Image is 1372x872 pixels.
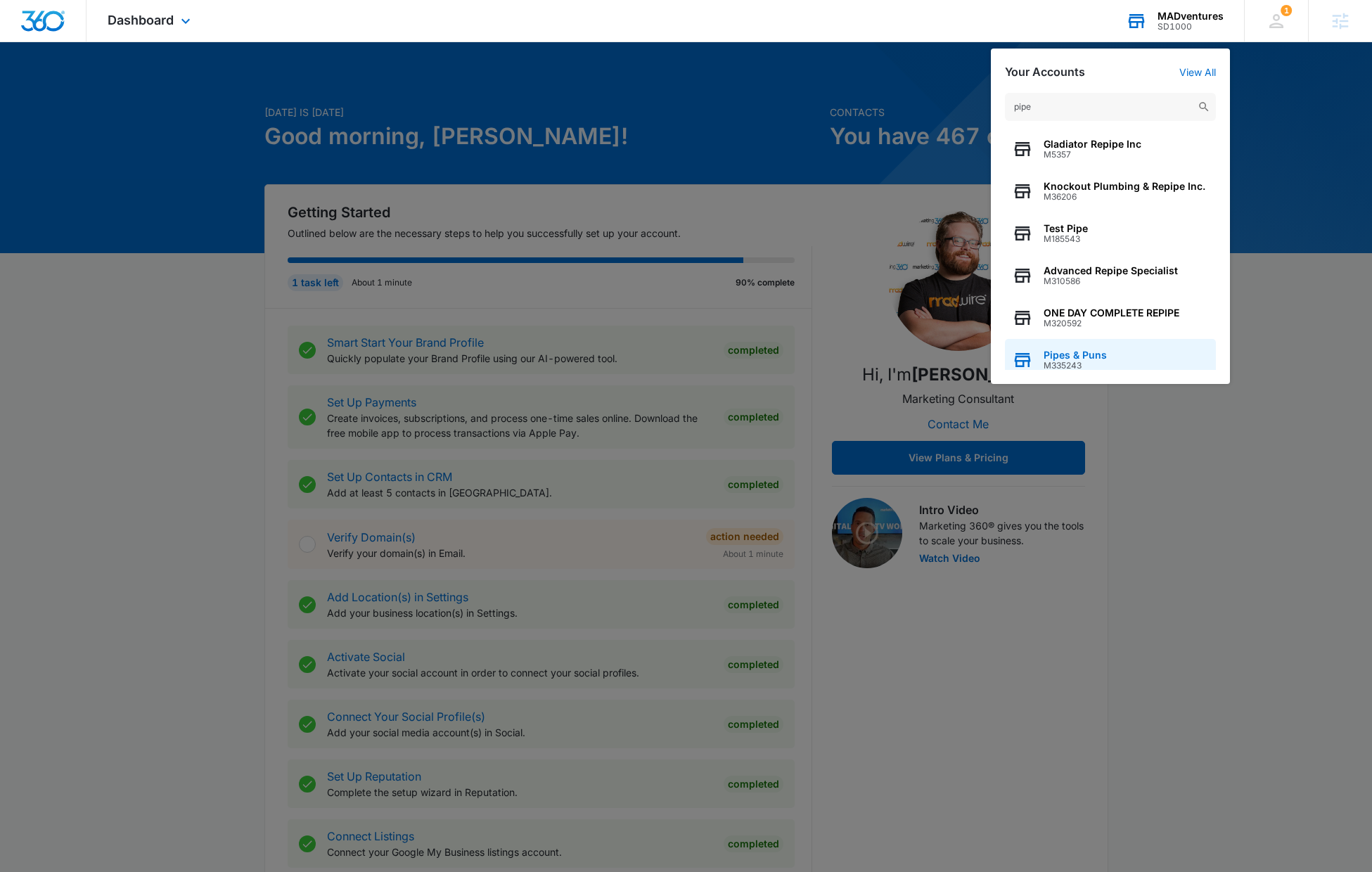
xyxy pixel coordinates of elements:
[1044,350,1107,361] span: Pipes & Puns
[1005,65,1085,79] h2: Your Accounts
[1044,319,1179,328] span: M320592
[1044,139,1141,150] span: Gladiator Repipe Inc
[1281,5,1292,16] div: notifications count
[1005,255,1216,297] button: Advanced Repipe SpecialistM310586
[1005,128,1216,170] button: Gladiator Repipe IncM5357
[1044,150,1141,160] span: M5357
[1179,66,1216,78] a: View All
[1005,212,1216,255] button: Test PipeM185543
[1005,339,1216,381] button: Pipes & PunsM335243
[108,13,174,27] span: Dashboard
[1044,361,1107,371] span: M335243
[1158,22,1224,32] div: account id
[1005,93,1216,121] input: Search Accounts
[1005,170,1216,212] button: Knockout Plumbing & Repipe Inc.M36206
[1158,11,1224,22] div: account name
[1044,265,1178,276] span: Advanced Repipe Specialist
[1044,307,1179,319] span: ONE DAY COMPLETE REPIPE
[1044,234,1088,244] span: M185543
[1281,5,1292,16] span: 1
[1044,192,1205,202] span: M36206
[1044,276,1178,286] span: M310586
[1044,223,1088,234] span: Test Pipe
[1005,297,1216,339] button: ONE DAY COMPLETE REPIPEM320592
[1044,181,1205,192] span: Knockout Plumbing & Repipe Inc.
